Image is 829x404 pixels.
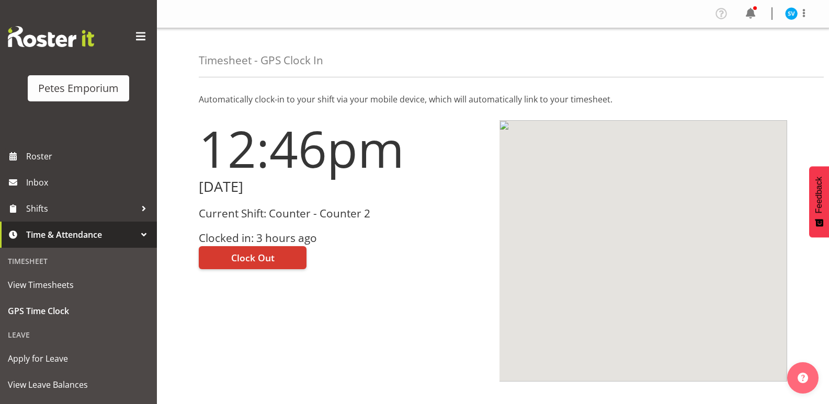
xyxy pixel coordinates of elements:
a: View Timesheets [3,272,154,298]
div: Leave [3,324,154,345]
div: Timesheet [3,250,154,272]
span: Feedback [814,177,824,213]
h1: 12:46pm [199,120,487,177]
span: Time & Attendance [26,227,136,243]
button: Feedback - Show survey [809,166,829,237]
span: Apply for Leave [8,351,149,366]
h3: Clocked in: 3 hours ago [199,232,487,244]
h2: [DATE] [199,179,487,195]
p: Automatically clock-in to your shift via your mobile device, which will automatically link to you... [199,93,787,106]
span: Inbox [26,175,152,190]
img: sasha-vandervalk6911.jpg [785,7,798,20]
span: Shifts [26,201,136,216]
span: Clock Out [231,251,275,264]
span: Roster [26,148,152,164]
span: GPS Time Clock [8,303,149,319]
button: Clock Out [199,246,306,269]
span: View Timesheets [8,277,149,293]
span: View Leave Balances [8,377,149,393]
img: help-xxl-2.png [798,373,808,383]
img: Rosterit website logo [8,26,94,47]
a: GPS Time Clock [3,298,154,324]
h3: Current Shift: Counter - Counter 2 [199,207,487,220]
div: Petes Emporium [38,80,119,96]
a: View Leave Balances [3,372,154,398]
a: Apply for Leave [3,345,154,372]
h4: Timesheet - GPS Clock In [199,54,323,66]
